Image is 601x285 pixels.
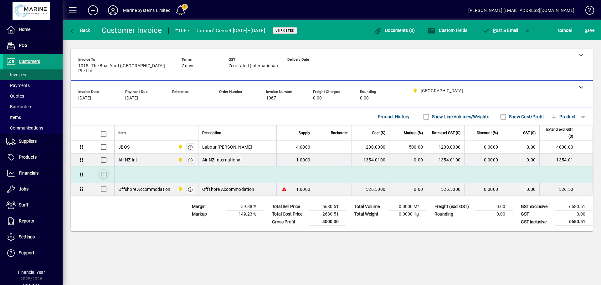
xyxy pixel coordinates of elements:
span: Supply [299,130,310,136]
td: 0.00 [502,154,539,166]
td: 1354.01 [539,154,577,166]
td: 1354.0100 [352,154,389,166]
span: Product [550,112,576,122]
span: 0.00 [360,96,369,101]
span: Pacific Islands [176,186,183,193]
span: Reports [19,218,34,223]
a: Products [3,150,63,165]
a: Reports [3,213,63,229]
span: - [172,96,173,101]
td: 0.0000 M³ [389,203,426,211]
td: Freight (excl GST) [431,203,475,211]
label: Show Line Volumes/Weights [431,114,489,120]
td: GST exclusive [518,203,555,211]
div: JBOS [118,144,130,150]
span: P [493,28,496,33]
span: 1067 [266,96,276,101]
span: Unposted [275,28,295,33]
span: Custom Fields [428,28,467,33]
div: 526.5000 [431,186,460,192]
div: Marine Systems Limited [123,5,171,15]
button: Add [83,5,103,16]
a: Items [3,112,63,123]
td: Total Weight [351,211,389,218]
button: Profile [103,5,123,16]
a: Payments [3,80,63,91]
span: Markup (%) [404,130,423,136]
div: [PERSON_NAME] [EMAIL_ADDRESS][DOMAIN_NAME] [468,5,574,15]
div: Air NZ Int [118,157,137,163]
td: 0.00 [475,203,513,211]
span: Backorders [6,104,32,109]
td: 4000.00 [309,218,346,226]
td: 526.5000 [352,183,389,196]
span: Zero-rated (International) [229,64,278,69]
span: - [219,96,220,101]
a: Knowledge Base [581,1,593,22]
span: S [585,28,587,33]
a: Jobs [3,181,63,197]
td: Gross Profit [269,218,309,226]
span: Products [19,155,37,160]
span: Jobs [19,186,28,191]
a: Suppliers [3,134,63,149]
span: Back [69,28,90,33]
span: - [287,64,289,69]
span: 4.0000 [296,144,311,150]
div: Customer Invoice [102,25,162,35]
span: Pacific Islands [176,144,183,150]
button: Custom Fields [426,25,469,36]
span: 1.0000 [296,186,311,192]
span: ost & Email [482,28,518,33]
span: Invoices [6,72,26,77]
td: 526.50 [539,183,577,196]
td: 6680.51 [309,203,346,211]
td: 149.23 % [226,211,264,218]
span: Rate excl GST ($) [432,130,460,136]
span: Description [202,130,221,136]
span: Financial Year [18,270,45,275]
td: Total Cost Price [269,211,309,218]
a: Settings [3,229,63,245]
td: 6680.51 [555,203,593,211]
div: #1067 - "Domino" Genset [DATE]–[DATE] [175,26,265,36]
span: Extend excl GST ($) [543,126,573,140]
span: Home [19,27,30,32]
button: Back [68,25,92,36]
a: Financials [3,165,63,181]
span: Offshore Accommodation [202,186,254,192]
label: Show Cost/Profit [508,114,544,120]
td: 200.0000 [352,141,389,154]
span: [DATE] [125,96,138,101]
span: Customers [19,59,40,64]
td: 0.00 [502,141,539,154]
td: 0.0000 Kg [389,211,426,218]
span: Settings [19,234,35,239]
td: 2680.51 [309,211,346,218]
td: 59.88 % [226,203,264,211]
span: GST ($) [523,130,536,136]
span: 0.00 [313,96,322,101]
button: Cancel [557,25,573,36]
span: Labour [PERSON_NAME] [202,144,252,150]
td: Markup [189,211,226,218]
td: Total Volume [351,203,389,211]
a: Home [3,22,63,38]
span: Payments [6,83,30,88]
a: Quotes [3,91,63,101]
td: 6680.51 [555,218,593,226]
a: POS [3,38,63,53]
span: Staff [19,202,28,207]
span: 7 days [182,64,194,69]
td: 0.00 [502,183,539,196]
td: 0.0000 [464,183,502,196]
span: Financials [19,170,39,176]
span: Product History [378,112,410,122]
a: Staff [3,197,63,213]
span: Support [19,250,34,255]
span: Documents (0) [374,28,415,33]
span: Quotes [6,94,24,99]
a: Support [3,245,63,261]
td: 0.00 [389,183,427,196]
td: Total Sell Price [269,203,309,211]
